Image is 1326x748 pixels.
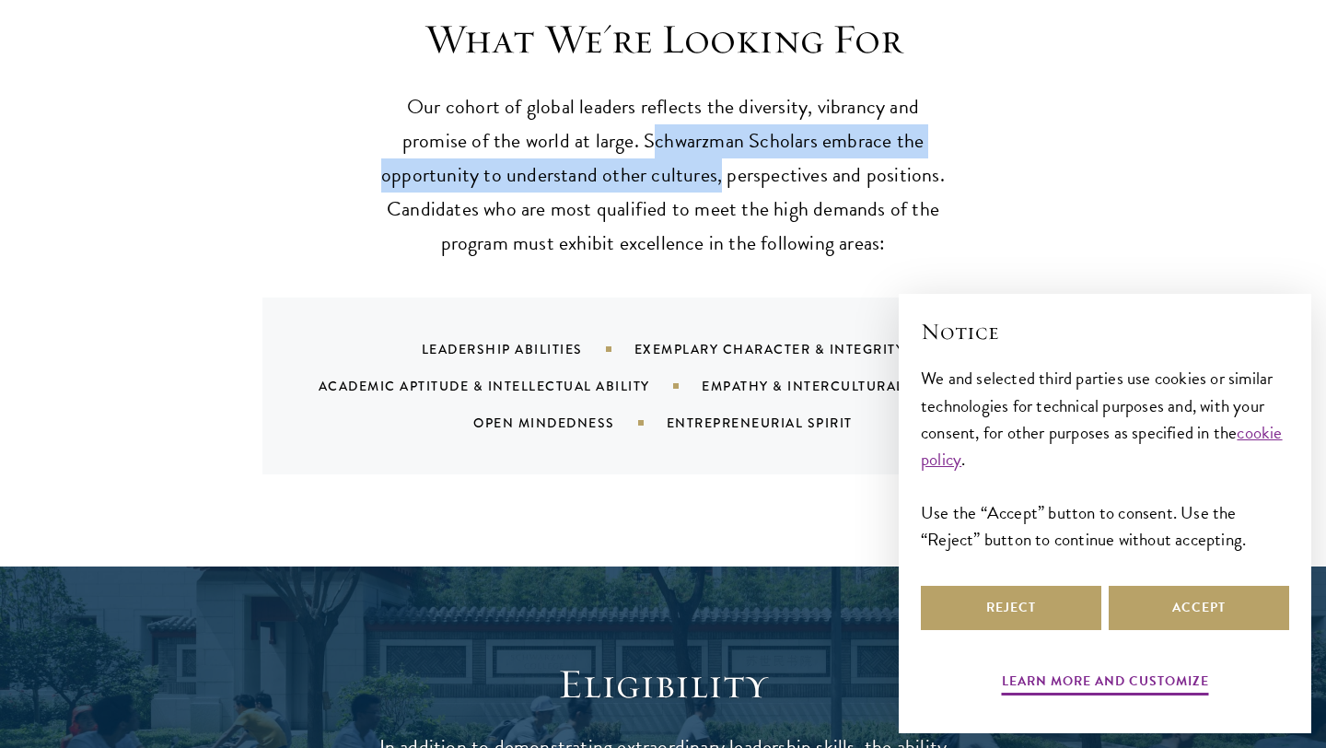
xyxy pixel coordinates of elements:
[319,377,702,395] div: Academic Aptitude & Intellectual Ability
[1109,586,1289,630] button: Accept
[378,659,948,710] h2: Eligibility
[1002,670,1209,698] button: Learn more and customize
[378,90,948,261] p: Our cohort of global leaders reflects the diversity, vibrancy and promise of the world at large. ...
[634,340,951,358] div: Exemplary Character & Integrity
[667,414,899,432] div: Entrepreneurial Spirit
[473,414,667,432] div: Open Mindedness
[921,316,1289,347] h2: Notice
[422,340,634,358] div: Leadership Abilities
[921,419,1283,473] a: cookie policy
[378,14,948,65] h3: What We're Looking For
[921,365,1289,552] div: We and selected third parties use cookies or similar technologies for technical purposes and, wit...
[921,586,1101,630] button: Reject
[702,377,1053,395] div: Empathy & Intercultural Competency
